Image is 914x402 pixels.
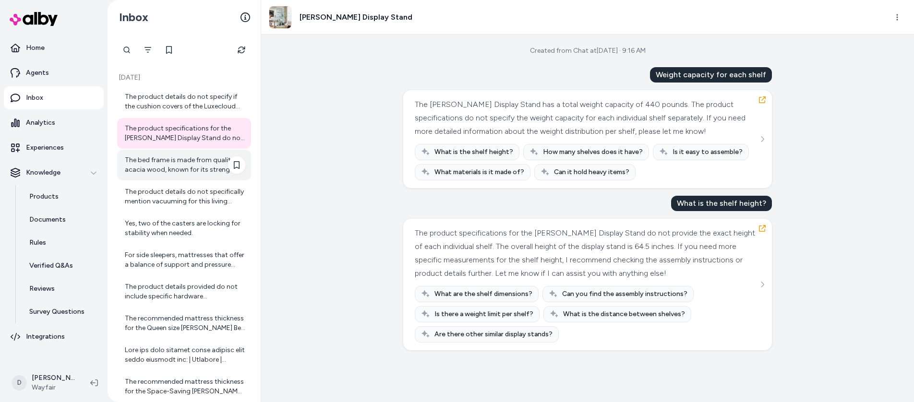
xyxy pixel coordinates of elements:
[117,86,251,117] a: The product details do not specify if the cushion covers of the Luxecloud Modular Sectional are m...
[117,150,251,180] a: The bed frame is made from quality acacia wood, known for its strength and beautiful grain.
[125,345,245,365] div: Lore ips dolo sitamet conse adipisc elit seddo eiusmodt inc: | Utlabore | Etdolore | Magna Aliqu ...
[125,219,245,238] div: Yes, two of the casters are locking for stability when needed.
[125,92,245,111] div: The product details do not specify if the cushion covers of the Luxecloud Modular Sectional are m...
[530,46,646,56] div: Created from Chat at [DATE] · 9:16 AM
[6,367,83,398] button: D[PERSON_NAME]Wayfair
[12,375,27,390] span: D
[26,93,43,103] p: Inbox
[117,213,251,244] a: Yes, two of the casters are locking for stability when needed.
[26,332,65,342] p: Integrations
[4,136,104,159] a: Experiences
[117,118,251,149] a: The product specifications for the [PERSON_NAME] Display Stand do not provide the exact height of...
[563,309,685,319] span: What is the distance between shelves?
[300,12,412,23] h3: [PERSON_NAME] Display Stand
[29,284,55,294] p: Reviews
[415,226,758,280] div: The product specifications for the [PERSON_NAME] Display Stand do not provide the exact height of...
[650,67,772,83] div: Weight capacity for each shelf
[117,276,251,307] a: The product details provided do not include specific hardware specifications for this item. Typic...
[117,308,251,339] a: The recommended mattress thickness for the Queen size [PERSON_NAME] Bed with Desk and 2 Storage C...
[554,167,629,177] span: Can it hold heavy items?
[20,300,104,323] a: Survey Questions
[673,147,743,157] span: Is it easy to assemble?
[415,98,758,138] div: The [PERSON_NAME] Display Stand has a total weight capacity of 440 pounds. The product specificat...
[29,307,84,317] p: Survey Questions
[117,371,251,402] a: The recommended mattress thickness for the Space-Saving [PERSON_NAME] Bed with Integrated Storage...
[4,111,104,134] a: Analytics
[562,289,687,299] span: Can you find the assembly instructions?
[671,196,772,211] div: What is the shelf height?
[20,231,104,254] a: Rules
[29,192,59,201] p: Products
[125,187,245,206] div: The product details do not specifically mention vacuuming for this living room set. However, gene...
[269,6,291,28] img: .jpg
[119,10,148,24] h2: Inbox
[32,373,75,383] p: [PERSON_NAME]
[4,86,104,109] a: Inbox
[117,245,251,275] a: For side sleepers, mattresses that offer a balance of support and pressure relief are often prefe...
[125,314,245,333] div: The recommended mattress thickness for the Queen size [PERSON_NAME] Bed with Desk and 2 Storage C...
[20,208,104,231] a: Documents
[125,282,245,301] div: The product details provided do not include specific hardware specifications for this item. Typic...
[232,40,251,59] button: Refresh
[29,261,73,271] p: Verified Q&As
[117,73,251,83] p: [DATE]
[434,309,533,319] span: Is there a weight limit per shelf?
[138,40,157,59] button: Filter
[117,340,251,370] a: Lore ips dolo sitamet conse adipisc elit seddo eiusmodt inc: | Utlabore | Etdolore | Magna Aliqu ...
[434,147,513,157] span: What is the shelf height?
[26,68,49,78] p: Agents
[125,250,245,270] div: For side sleepers, mattresses that offer a balance of support and pressure relief are often prefe...
[20,277,104,300] a: Reviews
[543,147,643,157] span: How many shelves does it have?
[757,279,768,290] button: See more
[20,254,104,277] a: Verified Q&As
[10,12,58,26] img: alby Logo
[32,383,75,392] span: Wayfair
[125,124,245,143] div: The product specifications for the [PERSON_NAME] Display Stand do not provide the exact height of...
[125,155,245,175] div: The bed frame is made from quality acacia wood, known for its strength and beautiful grain.
[757,133,768,145] button: See more
[26,168,60,177] p: Knowledge
[4,61,104,84] a: Agents
[26,118,55,128] p: Analytics
[434,330,553,339] span: Are there other similar display stands?
[4,325,104,348] a: Integrations
[29,215,66,225] p: Documents
[125,377,245,396] div: The recommended mattress thickness for the Space-Saving [PERSON_NAME] Bed with Integrated Storage...
[117,181,251,212] a: The product details do not specifically mention vacuuming for this living room set. However, gene...
[20,185,104,208] a: Products
[4,161,104,184] button: Knowledge
[434,289,532,299] span: What are the shelf dimensions?
[26,43,45,53] p: Home
[29,238,46,248] p: Rules
[434,167,524,177] span: What materials is it made of?
[26,143,64,153] p: Experiences
[4,36,104,59] a: Home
